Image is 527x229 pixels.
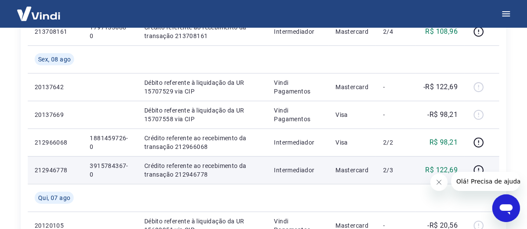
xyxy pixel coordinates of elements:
span: Olá! Precisa de ajuda? [5,6,73,13]
p: 2/2 [383,138,409,147]
span: Qui, 07 ago [38,194,70,202]
p: - [383,83,409,91]
p: 213708161 [35,27,76,36]
p: 2/4 [383,27,409,36]
span: Sex, 08 ago [38,55,71,64]
p: Mastercard [335,83,369,91]
p: -R$ 98,21 [428,110,458,120]
img: Vindi [10,0,67,27]
p: 2/3 [383,166,409,174]
iframe: Mensagem da empresa [451,172,520,191]
iframe: Fechar mensagem [430,174,448,191]
p: 20137669 [35,110,76,119]
p: 212946778 [35,166,76,174]
p: 1881459726-0 [90,134,130,151]
p: Débito referente à liquidação da UR 15707529 via CIP [144,78,260,96]
p: Vindi Pagamentos [274,78,322,96]
iframe: Botão para abrir a janela de mensagens [492,194,520,222]
p: Intermediador [274,27,322,36]
p: Intermediador [274,166,322,174]
p: Crédito referente ao recebimento da transação 213708161 [144,23,260,40]
p: Vindi Pagamentos [274,106,322,123]
p: Mastercard [335,166,369,174]
p: Crédito referente ao recebimento da transação 212946778 [144,161,260,179]
p: Débito referente à liquidação da UR 15707558 via CIP [144,106,260,123]
p: R$ 122,69 [426,165,458,175]
p: R$ 98,21 [429,137,458,148]
p: Visa [335,138,369,147]
p: 212966068 [35,138,76,147]
p: 20137642 [35,83,76,91]
p: 3915784367-0 [90,161,130,179]
p: Intermediador [274,138,322,147]
p: R$ 108,96 [426,26,458,37]
p: Visa [335,110,369,119]
p: -R$ 122,69 [423,82,458,92]
p: - [383,110,409,119]
p: Mastercard [335,27,369,36]
p: Crédito referente ao recebimento da transação 212966068 [144,134,260,151]
p: 1797133688-0 [90,23,130,40]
